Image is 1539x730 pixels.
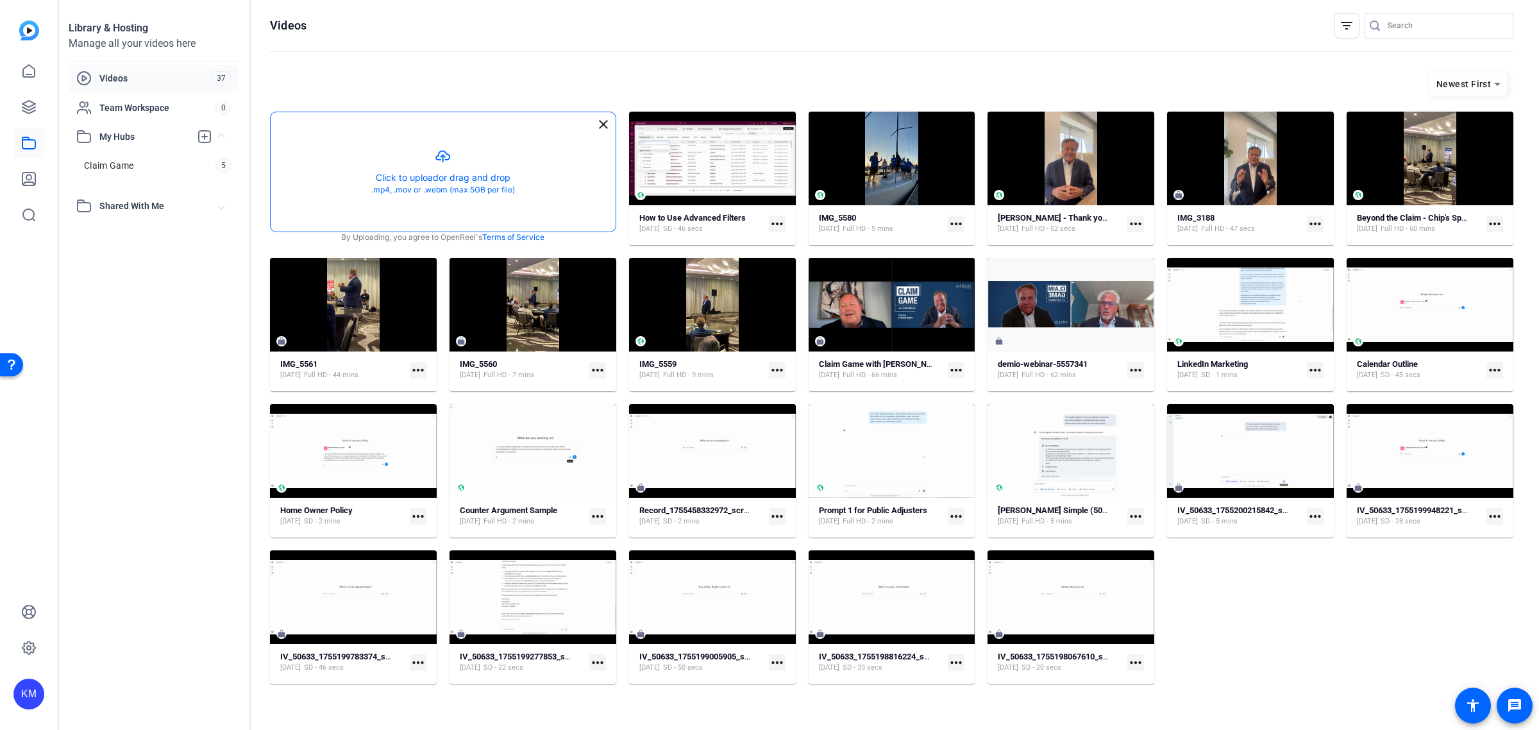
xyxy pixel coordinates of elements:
mat-icon: accessibility [1465,698,1481,713]
a: IV_50633_1755199005905_screen[DATE]SD - 50 secs [639,652,764,673]
span: SD - 2 mins [663,516,700,527]
strong: Prompt 1 for Public Adjusters [819,505,927,515]
span: My Hubs [99,130,190,144]
a: IV_50633_1755198816224_screen[DATE]SD - 33 secs [819,652,943,673]
span: [DATE] [280,370,301,380]
span: Full HD - 47 secs [1201,224,1255,234]
mat-icon: more_horiz [589,654,606,671]
span: SD - 46 secs [663,224,703,234]
div: By Uploading, you agree to OpenReel's [271,232,616,243]
a: Beyond the Claim - Chip's Speech[DATE]Full HD - 60 mins [1357,213,1481,234]
a: demio-webinar-5557341[DATE]Full HD - 62 mins [998,359,1122,380]
mat-icon: more_horiz [948,216,964,232]
span: Full HD - 7 mins [484,370,534,380]
a: How to Use Advanced Filters[DATE]SD - 46 secs [639,213,764,234]
span: Shared With Me [99,199,219,213]
span: Full HD - 5 mins [843,224,893,234]
mat-icon: more_horiz [410,508,426,525]
mat-icon: more_horiz [410,362,426,378]
span: SD - 2 mins [304,516,341,527]
span: Full HD - 60 mins [1381,224,1435,234]
a: IV_50633_1755199948221_screen[DATE]SD - 28 secs [1357,505,1481,527]
strong: LinkedIn Marketing [1177,359,1248,369]
span: SD - 1 mins [1201,370,1238,380]
a: LinkedIn Marketing[DATE]SD - 1 mins [1177,359,1302,380]
a: IV_50633_1755199783374_screen[DATE]SD - 46 secs [280,652,405,673]
div: My Hubs [69,149,239,193]
strong: IV_50633_1755198816224_screen [819,652,945,661]
span: Full HD - 66 mins [843,370,897,380]
strong: IV_50633_1755199277853_screen [460,652,586,661]
mat-icon: more_horiz [948,654,964,671]
span: [DATE] [998,224,1018,234]
a: IMG_5560[DATE]Full HD - 7 mins [460,359,584,380]
span: [DATE] [1357,516,1377,527]
mat-icon: more_horiz [1127,362,1144,378]
strong: How to Use Advanced Filters [639,213,746,223]
strong: IMG_5560 [460,359,497,369]
mat-icon: more_horiz [948,362,964,378]
mat-icon: more_horiz [589,362,606,378]
span: [DATE] [1177,224,1198,234]
span: [DATE] [819,663,839,673]
strong: Calendar Outline [1357,359,1418,369]
mat-icon: more_horiz [1127,216,1144,232]
strong: IMG_5559 [639,359,677,369]
span: [DATE] [460,663,480,673]
strong: Home Owner Policy [280,505,353,515]
span: SD - 28 secs [1381,516,1420,527]
strong: Counter Argument Sample [460,505,557,515]
strong: Claim Game with [PERSON_NAME] Featuring [PERSON_NAME] [819,359,1048,369]
mat-icon: more_horiz [769,362,786,378]
span: [DATE] [998,663,1018,673]
span: Full HD - 5 mins [1022,516,1072,527]
span: SD - 50 secs [663,663,703,673]
div: Manage all your videos here [69,36,239,51]
mat-icon: more_horiz [948,508,964,525]
mat-icon: more_horiz [1307,362,1324,378]
strong: IV_50633_1755200215842_screen [1177,505,1304,515]
div: Library & Hosting [69,21,239,36]
strong: IV_50633_1755199005905_screen [639,652,766,661]
a: IV_50633_1755198067610_screen[DATE]SD - 20 secs [998,652,1122,673]
input: Search [1388,18,1503,33]
span: [DATE] [819,370,839,380]
span: SD - 46 secs [304,663,344,673]
mat-icon: more_horiz [1486,216,1503,232]
strong: Beyond the Claim - Chip's Speech [1357,213,1479,223]
span: Full HD - 62 mins [1022,370,1076,380]
strong: IV_50633_1755199948221_screen [1357,505,1483,515]
span: Full HD - 2 mins [843,516,893,527]
span: [DATE] [639,224,660,234]
mat-icon: close [596,117,611,132]
mat-icon: more_horiz [1307,508,1324,525]
mat-icon: more_horiz [769,508,786,525]
span: [DATE] [1177,370,1198,380]
strong: IMG_5580 [819,213,856,223]
a: Claim Game with [PERSON_NAME] Featuring [PERSON_NAME][DATE]Full HD - 66 mins [819,359,943,380]
mat-icon: more_horiz [1127,654,1144,671]
span: Videos [99,72,211,85]
a: Counter Argument Sample[DATE]Full HD - 2 mins [460,505,584,527]
span: [DATE] [639,516,660,527]
span: [DATE] [998,516,1018,527]
a: [PERSON_NAME] Simple (50636)[DATE]Full HD - 5 mins [998,505,1122,527]
span: [DATE] [639,370,660,380]
span: [DATE] [1177,516,1198,527]
a: IV_50633_1755200215842_screen[DATE]SD - 5 mins [1177,505,1302,527]
mat-icon: more_horiz [1486,508,1503,525]
a: IV_50633_1755199277853_screen[DATE]SD - 22 secs [460,652,584,673]
mat-icon: more_horiz [769,216,786,232]
span: SD - 45 secs [1381,370,1420,380]
strong: [PERSON_NAME] Simple (50636) [998,505,1119,515]
a: Terms of Service [482,232,544,243]
a: IMG_3188[DATE]Full HD - 47 secs [1177,213,1302,234]
span: Newest First [1436,79,1491,89]
span: Full HD - 2 mins [484,516,534,527]
strong: IV_50633_1755198067610_screen [998,652,1124,661]
strong: IMG_3188 [1177,213,1215,223]
span: SD - 22 secs [484,663,523,673]
span: [DATE] [1357,370,1377,380]
a: Prompt 1 for Public Adjusters[DATE]Full HD - 2 mins [819,505,943,527]
strong: [PERSON_NAME] - Thank you for Beyond the Claim [998,213,1186,223]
